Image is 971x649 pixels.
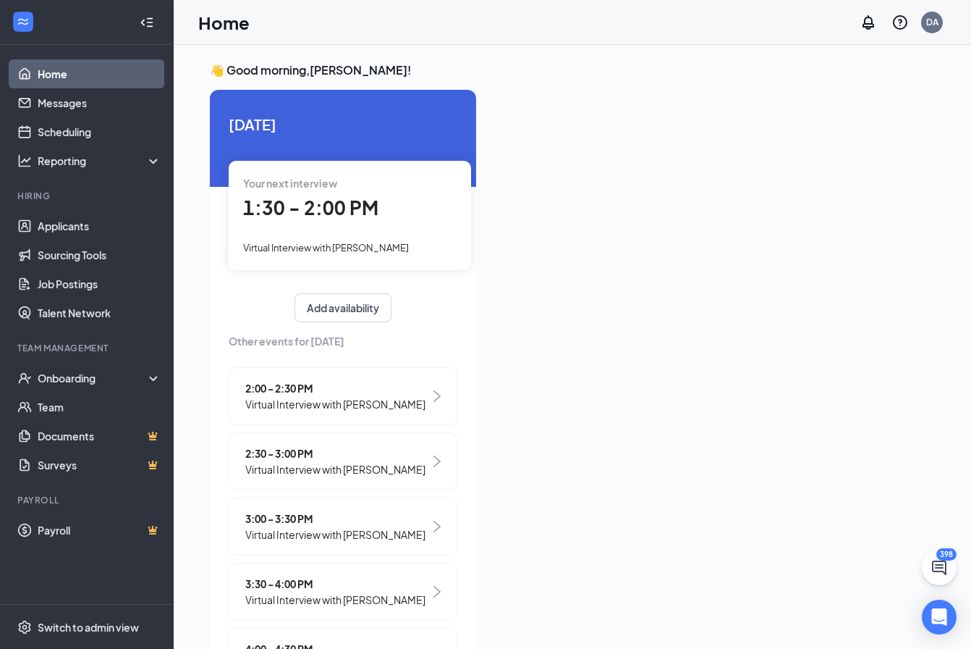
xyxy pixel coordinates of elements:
[243,196,378,219] span: 1:30 - 2:00 PM
[38,88,161,117] a: Messages
[140,15,154,30] svg: Collapse
[38,154,162,168] div: Reporting
[38,620,139,635] div: Switch to admin view
[38,371,149,385] div: Onboarding
[245,461,425,477] span: Virtual Interview with [PERSON_NAME]
[294,293,391,322] button: Add availability
[38,117,161,146] a: Scheduling
[245,511,425,527] span: 3:00 - 3:30 PM
[922,550,957,585] button: ChatActive
[38,516,161,545] a: PayrollCrown
[930,559,948,577] svg: ChatActive
[38,451,161,480] a: SurveysCrown
[245,527,425,543] span: Virtual Interview with [PERSON_NAME]
[860,14,877,31] svg: Notifications
[17,190,158,202] div: Hiring
[17,342,158,354] div: Team Management
[17,494,158,506] div: Payroll
[38,298,161,327] a: Talent Network
[936,548,957,561] div: 398
[922,600,957,635] div: Open Intercom Messenger
[17,620,32,635] svg: Settings
[38,393,161,422] a: Team
[245,445,425,461] span: 2:30 - 3:00 PM
[245,592,425,608] span: Virtual Interview with [PERSON_NAME]
[229,333,457,349] span: Other events for [DATE]
[38,59,161,88] a: Home
[38,240,161,269] a: Sourcing Tools
[245,576,425,592] span: 3:30 - 4:00 PM
[210,62,935,78] h3: 👋 Good morning, [PERSON_NAME] !
[891,14,909,31] svg: QuestionInfo
[245,380,425,396] span: 2:00 - 2:30 PM
[17,371,32,385] svg: UserCheck
[17,154,32,168] svg: Analysis
[245,396,425,412] span: Virtual Interview with [PERSON_NAME]
[926,16,938,28] div: DA
[16,14,30,29] svg: WorkstreamLogo
[38,422,161,451] a: DocumentsCrown
[38,269,161,298] a: Job Postings
[243,242,409,254] span: Virtual Interview with [PERSON_NAME]
[243,177,337,190] span: Your next interview
[229,113,457,135] span: [DATE]
[198,10,250,35] h1: Home
[38,212,161,240] a: Applicants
